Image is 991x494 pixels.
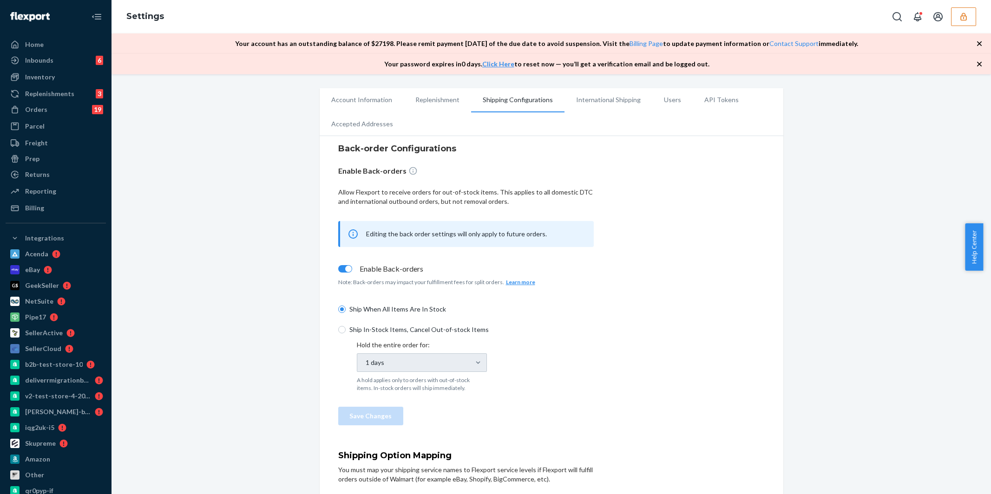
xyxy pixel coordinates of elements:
li: Accepted Addresses [320,112,405,136]
p: Your password expires in 0 days . to reset now — you’ll get a verification email and be logged out. [384,59,709,69]
a: Amazon [6,452,106,467]
div: b2b-test-store-10 [25,360,83,369]
h4: Back-order Configurations [338,143,594,155]
a: Inventory [6,70,106,84]
button: Open notifications [908,7,927,26]
a: NetSuite [6,294,106,309]
div: Integrations [25,234,64,243]
button: Learn more [506,278,535,286]
a: Returns [6,167,106,182]
div: Amazon [25,455,50,464]
div: Other [25,470,44,480]
a: Orders19 [6,102,106,117]
button: Integrations [6,231,106,246]
div: 3 [96,89,103,98]
a: SellerCloud [6,341,106,356]
p: Enable Back-orders [338,166,407,176]
img: Flexport logo [10,12,50,21]
div: Inventory [25,72,55,82]
div: 19 [92,105,103,114]
a: Settings [126,11,164,21]
div: You must map your shipping service names to Flexport service levels if Flexport will fulfill orde... [338,465,594,484]
li: Shipping Configurations [471,88,564,112]
div: Orders [25,105,47,114]
a: Pipe17 [6,310,106,325]
div: [PERSON_NAME]-b2b-test-store-2 [25,407,91,416]
a: [PERSON_NAME]-b2b-test-store-2 [6,404,106,419]
div: Skupreme [25,439,56,448]
a: Contact Support [769,39,819,47]
div: SellerActive [25,328,63,338]
li: Users [652,88,693,111]
div: deliverrmigrationbasictest [25,376,91,385]
a: Other [6,468,106,482]
a: b2b-test-store-10 [6,357,106,372]
div: Inbounds [25,56,53,65]
p: Enable Back-orders [360,264,423,274]
iframe: Opens a widget where you can chat to one of our agents [931,466,982,489]
div: SellerCloud [25,344,61,353]
a: iqg2uk-i5 [6,420,106,435]
p: A hold applies only to orders with out-of-stock items. In-stock orders will ship immediately. [357,376,475,392]
li: Replenishment [404,88,471,111]
a: Inbounds6 [6,53,106,68]
p: Hold the entire order for: [357,340,594,350]
a: Reporting [6,184,106,199]
div: 6 [96,56,103,65]
p: Your account has an outstanding balance of $ 27198 . Please remit payment [DATE] of the due date ... [235,39,858,48]
p: Allow Flexport to receive orders for out-of-stock items. This applies to all domestic DTC and int... [338,188,594,206]
a: SellerActive [6,325,106,340]
a: Prep [6,151,106,166]
a: eBay [6,262,106,277]
span: Editing the back order settings will only apply to future orders. [366,230,547,238]
span: Ship In-Stock Items, Cancel Out-of-stock Items [349,325,594,334]
div: Acenda [25,249,48,259]
button: Save Changes [338,407,403,425]
ol: breadcrumbs [119,3,171,30]
div: eBay [25,265,40,274]
div: Home [25,40,44,49]
div: NetSuite [25,297,53,306]
a: Acenda [6,247,106,261]
div: Billing [25,203,44,213]
a: Replenishments3 [6,86,106,101]
span: Ship When All Items Are In Stock [349,305,594,314]
div: Parcel [25,122,45,131]
input: Ship When All Items Are In Stock [338,305,346,313]
a: GeekSeller [6,278,106,293]
button: Open Search Box [888,7,906,26]
div: Returns [25,170,50,179]
li: Account Information [320,88,404,111]
a: Parcel [6,119,106,134]
a: v2-test-store-4-2025 [6,389,106,403]
a: Home [6,37,106,52]
div: Prep [25,154,39,163]
button: Help Center [965,223,983,271]
a: Skupreme [6,436,106,451]
div: GeekSeller [25,281,59,290]
li: API Tokens [693,88,750,111]
a: Billing [6,201,106,215]
div: v2-test-store-4-2025 [25,391,91,401]
h4: Shipping Option Mapping [338,451,594,461]
div: Reporting [25,187,56,196]
a: Click Here [482,60,514,68]
a: Billing Page [630,39,663,47]
button: Close Navigation [87,7,106,26]
li: International Shipping [564,88,652,111]
button: Open account menu [929,7,947,26]
div: Pipe17 [25,312,46,322]
div: Replenishments [25,89,74,98]
a: deliverrmigrationbasictest [6,373,106,388]
input: Ship In-Stock Items, Cancel Out-of-stock Items [338,326,346,333]
div: iqg2uk-i5 [25,423,54,432]
p: Note: Back-orders may impact your fulfillment fees for split orders. [338,278,504,286]
a: Freight [6,136,106,150]
div: Freight [25,138,48,148]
